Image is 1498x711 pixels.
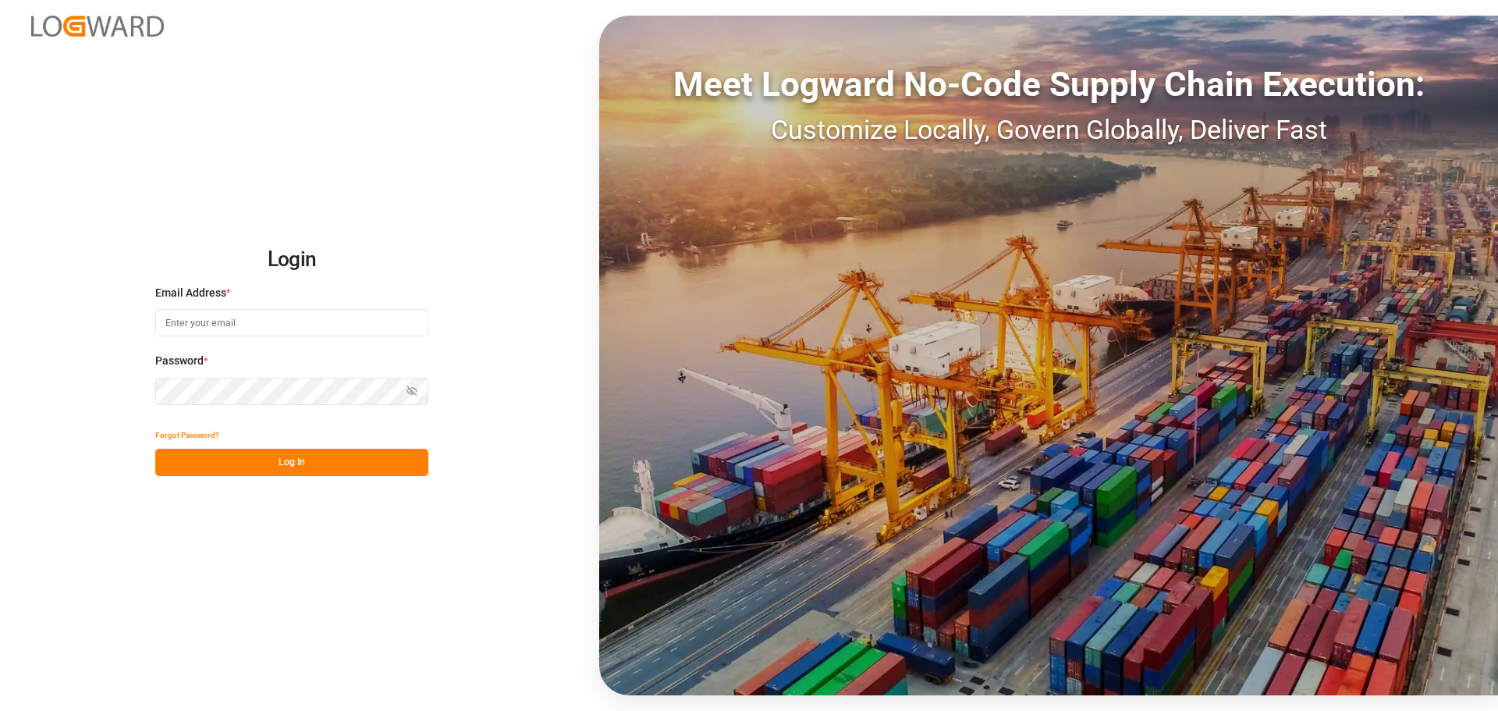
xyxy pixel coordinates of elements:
[155,449,428,476] button: Log In
[155,421,219,449] button: Forgot Password?
[599,59,1498,110] div: Meet Logward No-Code Supply Chain Execution:
[155,235,428,285] h2: Login
[155,353,204,369] span: Password
[155,309,428,336] input: Enter your email
[599,110,1498,150] div: Customize Locally, Govern Globally, Deliver Fast
[155,285,226,301] span: Email Address
[31,16,164,37] img: Logward_new_orange.png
